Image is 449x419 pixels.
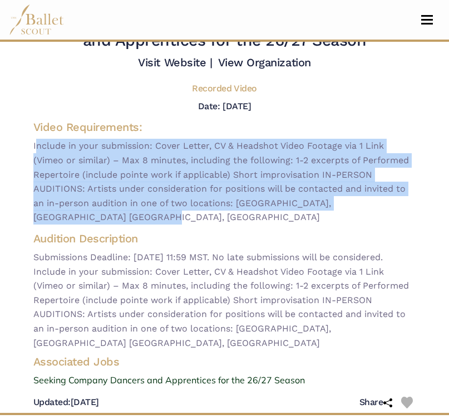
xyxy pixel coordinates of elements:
[33,250,416,350] span: Submissions Deadline: [DATE] 11:59 MST. No late submissions will be considered. Include in your s...
[359,397,392,408] h5: Share
[218,56,311,69] a: View Organization
[33,231,416,246] h4: Audition Description
[414,14,440,25] button: Toggle navigation
[33,397,99,408] h5: [DATE]
[24,354,425,369] h4: Associated Jobs
[33,397,71,407] span: Updated:
[138,56,212,69] a: Visit Website |
[198,101,251,111] h5: Date: [DATE]
[24,373,425,388] a: Seeking Company Dancers and Apprentices for the 26/27 Season
[192,83,256,95] h5: Recorded Video
[33,120,142,134] span: Video Requirements:
[33,139,416,225] span: Include in your submission: Cover Letter, CV & Headshot Video Footage via 1 Link (Vimeo or simila...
